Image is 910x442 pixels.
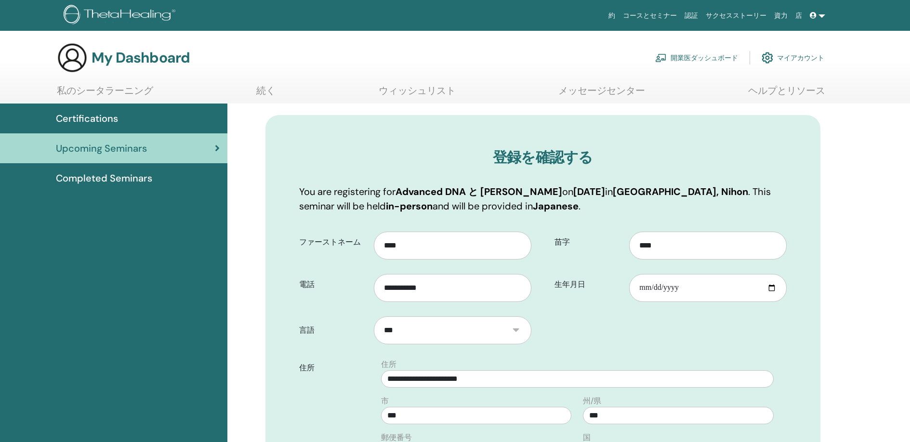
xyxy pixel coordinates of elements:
[379,85,456,104] a: ウィッシュリスト
[386,200,433,212] b: in-person
[702,7,770,25] a: サクセスストーリー
[547,233,630,251] label: 苗字
[748,85,825,104] a: ヘルプとリソース
[292,321,374,339] label: 言語
[256,85,276,104] a: 続く
[770,7,791,25] a: 資力
[655,47,738,68] a: 開業医ダッシュボード
[381,395,389,407] label: 市
[56,141,147,156] span: Upcoming Seminars
[655,53,667,62] img: chalkboard-teacher.svg
[558,85,645,104] a: メッセージセンター
[92,49,190,66] h3: My Dashboard
[613,185,748,198] b: [GEOGRAPHIC_DATA], Nihon
[292,275,374,294] label: 電話
[292,233,374,251] label: ファーストネーム
[396,185,562,198] b: Advanced DNA と [PERSON_NAME]
[583,395,601,407] label: 州/県
[56,111,118,126] span: Certifications
[299,184,787,213] p: You are registering for on in . This seminar will be held and will be provided in .
[299,149,787,166] h3: 登録を確認する
[547,275,630,294] label: 生年月日
[619,7,681,25] a: コースとセミナー
[573,185,605,198] b: [DATE]
[381,359,396,370] label: 住所
[533,200,579,212] b: Japanese
[791,7,806,25] a: 店
[292,359,376,377] label: 住所
[681,7,702,25] a: 認証
[57,42,88,73] img: generic-user-icon.jpg
[605,7,619,25] a: 約
[57,85,153,104] a: 私のシータラーニング
[762,50,773,66] img: cog.svg
[762,47,824,68] a: マイアカウント
[64,5,179,26] img: logo.png
[56,171,152,185] span: Completed Seminars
